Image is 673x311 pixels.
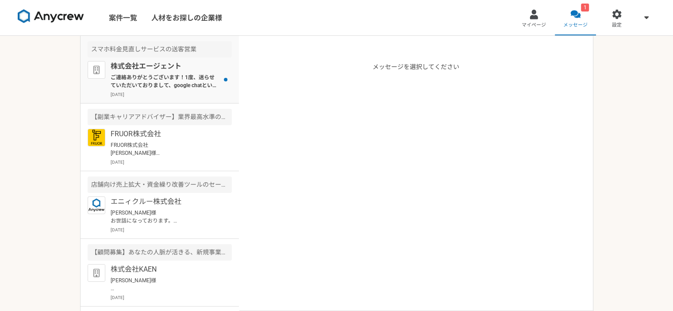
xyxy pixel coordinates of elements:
p: [PERSON_NAME]様 お世話になっております。株式会社KAEN [PERSON_NAME]です。 日時につきましてご登録いただきありがとうございます。 確認いたしました！ 当日はどうぞよ... [111,276,220,292]
img: logo_text_blue_01.png [88,196,105,214]
p: 株式会社KAEN [111,264,220,275]
p: 株式会社エージェント [111,61,220,72]
div: 【副業キャリアアドバイザー】業界最高水準の報酬率で還元します！ [88,109,232,125]
p: [DATE] [111,159,232,165]
span: マイページ [522,22,546,29]
div: 【顧問募集】あなたの人脈が活きる、新規事業推進パートナー [88,244,232,261]
img: default_org_logo-42cde973f59100197ec2c8e796e4974ac8490bb5b08a0eb061ff975e4574aa76.png [88,264,105,282]
p: FRUOR株式会社 [111,129,220,139]
p: [DATE] [111,227,232,233]
span: 設定 [612,22,622,29]
img: FRUOR%E3%83%AD%E3%82%B3%E3%82%99.png [88,129,105,146]
img: default_org_logo-42cde973f59100197ec2c8e796e4974ac8490bb5b08a0eb061ff975e4574aa76.png [88,61,105,79]
p: ご連絡ありがとうございます！1度、送らせていただいておりまして、google chatというサービスからくると思います。 今、もう一度招待送らせていただきました！確認お願いできますでしょうか？ [111,73,220,89]
img: 8DqYSo04kwAAAAASUVORK5CYII= [18,9,84,23]
p: メッセージを選択してください [373,62,459,311]
div: スマホ料金見直しサービスの送客営業 [88,41,232,58]
p: [DATE] [111,294,232,301]
p: [PERSON_NAME]様 お世話になっております。 承知いたしました。 今後ともよろしくお願いいたします。 [111,209,220,225]
p: [DATE] [111,91,232,98]
span: メッセージ [563,22,588,29]
p: FRUOR株式会社 [PERSON_NAME]様 面談ありがとうございました。 前向きに検討させて頂きます。 今後ともよろしくお願いいたします。 [111,141,220,157]
p: エニィクルー株式会社 [111,196,220,207]
div: 店舗向け売上拡大・資金繰り改善ツールのセールス [88,177,232,193]
div: 1 [581,4,589,12]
